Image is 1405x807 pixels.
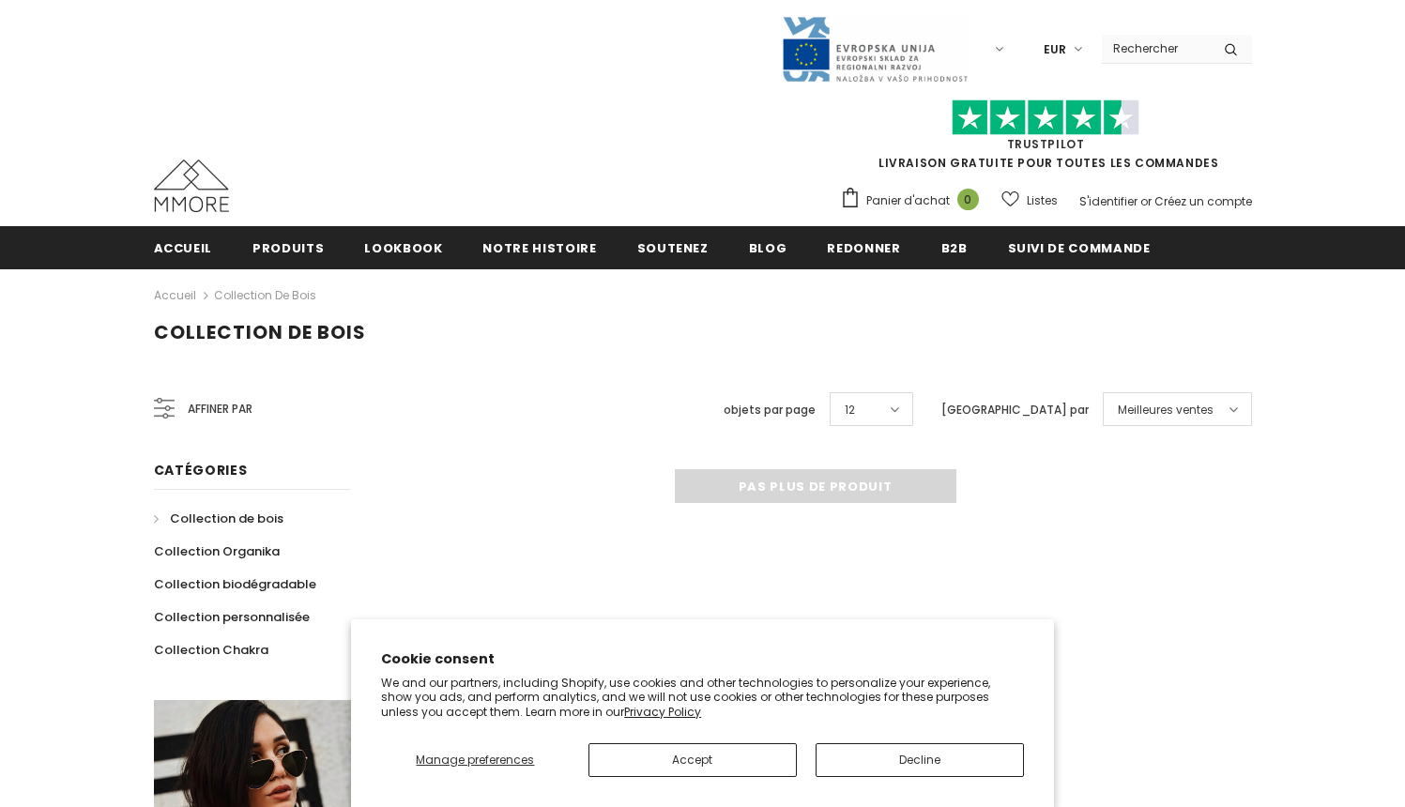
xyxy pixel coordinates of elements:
[724,401,816,419] label: objets par page
[749,226,787,268] a: Blog
[1008,239,1151,257] span: Suivi de commande
[845,401,855,419] span: 12
[154,226,213,268] a: Accueil
[154,575,316,593] span: Collection biodégradable
[154,633,268,666] a: Collection Chakra
[364,239,442,257] span: Lookbook
[781,40,969,56] a: Javni Razpis
[1007,136,1085,152] a: TrustPilot
[827,239,900,257] span: Redonner
[1154,193,1252,209] a: Créez un compte
[381,676,1024,720] p: We and our partners, including Shopify, use cookies and other technologies to personalize your ex...
[154,461,248,480] span: Catégories
[866,191,950,210] span: Panier d'achat
[154,601,310,633] a: Collection personnalisée
[637,239,709,257] span: soutenez
[816,743,1024,777] button: Decline
[637,226,709,268] a: soutenez
[154,284,196,307] a: Accueil
[1008,226,1151,268] a: Suivi de commande
[252,239,324,257] span: Produits
[749,239,787,257] span: Blog
[1102,35,1210,62] input: Search Site
[154,641,268,659] span: Collection Chakra
[154,568,316,601] a: Collection biodégradable
[1140,193,1152,209] span: or
[1001,184,1058,217] a: Listes
[188,399,252,419] span: Affiner par
[214,287,316,303] a: Collection de bois
[170,510,283,527] span: Collection de bois
[381,743,569,777] button: Manage preferences
[941,226,968,268] a: B2B
[482,239,596,257] span: Notre histoire
[364,226,442,268] a: Lookbook
[381,649,1024,669] h2: Cookie consent
[941,401,1089,419] label: [GEOGRAPHIC_DATA] par
[416,752,534,768] span: Manage preferences
[941,239,968,257] span: B2B
[154,239,213,257] span: Accueil
[840,108,1252,171] span: LIVRAISON GRATUITE POUR TOUTES LES COMMANDES
[840,187,988,215] a: Panier d'achat 0
[1027,191,1058,210] span: Listes
[154,160,229,212] img: Cas MMORE
[781,15,969,84] img: Javni Razpis
[154,535,280,568] a: Collection Organika
[154,542,280,560] span: Collection Organika
[1079,193,1138,209] a: S'identifier
[957,189,979,210] span: 0
[154,502,283,535] a: Collection de bois
[154,608,310,626] span: Collection personnalisée
[1118,401,1214,419] span: Meilleures ventes
[624,704,701,720] a: Privacy Policy
[252,226,324,268] a: Produits
[482,226,596,268] a: Notre histoire
[588,743,797,777] button: Accept
[1044,40,1066,59] span: EUR
[827,226,900,268] a: Redonner
[154,319,366,345] span: Collection de bois
[952,99,1139,136] img: Faites confiance aux étoiles pilotes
